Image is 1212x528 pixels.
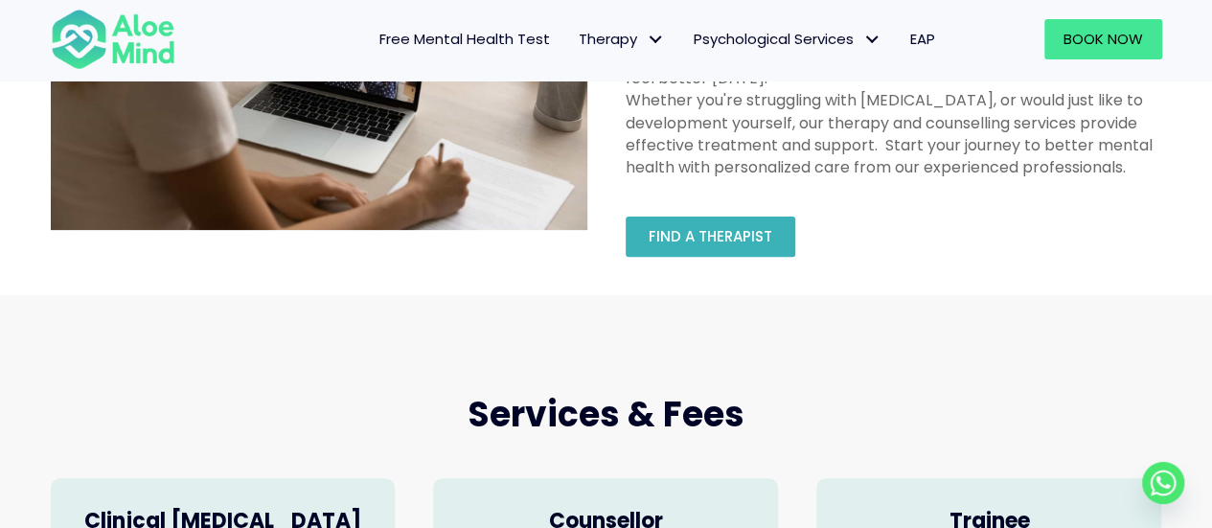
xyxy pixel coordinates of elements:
[564,19,679,59] a: TherapyTherapy: submenu
[649,226,772,246] span: Find a therapist
[468,390,744,439] span: Services & Fees
[379,29,550,49] span: Free Mental Health Test
[858,26,886,54] span: Psychological Services: submenu
[626,89,1162,178] div: Whether you're struggling with [MEDICAL_DATA], or would just like to development yourself, our th...
[896,19,949,59] a: EAP
[626,217,795,257] a: Find a therapist
[642,26,670,54] span: Therapy: submenu
[694,29,881,49] span: Psychological Services
[1142,462,1184,504] a: Whatsapp
[365,19,564,59] a: Free Mental Health Test
[200,19,949,59] nav: Menu
[51,8,175,71] img: Aloe mind Logo
[579,29,665,49] span: Therapy
[679,19,896,59] a: Psychological ServicesPsychological Services: submenu
[910,29,935,49] span: EAP
[1063,29,1143,49] span: Book Now
[1044,19,1162,59] a: Book Now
